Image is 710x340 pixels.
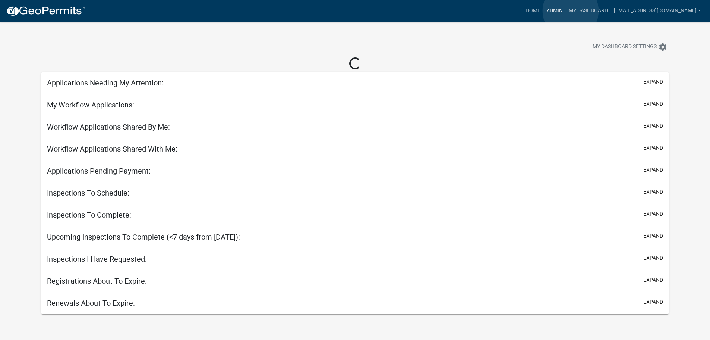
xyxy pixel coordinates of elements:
button: expand [643,298,663,306]
h5: Inspections I Have Requested: [47,255,147,263]
button: expand [643,78,663,86]
button: expand [643,276,663,284]
h5: Registrations About To Expire: [47,277,147,286]
span: My Dashboard Settings [593,43,657,52]
a: [EMAIL_ADDRESS][DOMAIN_NAME] [611,4,704,18]
button: expand [643,232,663,240]
button: expand [643,100,663,108]
button: expand [643,188,663,196]
h5: Workflow Applications Shared By Me: [47,122,170,131]
button: expand [643,254,663,262]
h5: Renewals About To Expire: [47,299,135,308]
h5: Inspections To Complete: [47,210,131,219]
a: My Dashboard [566,4,611,18]
button: expand [643,210,663,218]
h5: Upcoming Inspections To Complete (<7 days from [DATE]): [47,233,240,241]
h5: Workflow Applications Shared With Me: [47,144,177,153]
button: expand [643,166,663,174]
button: My Dashboard Settingssettings [587,40,673,54]
button: expand [643,122,663,130]
h5: Applications Needing My Attention: [47,78,164,87]
i: settings [658,43,667,52]
h5: Inspections To Schedule: [47,188,129,197]
a: Home [523,4,543,18]
button: expand [643,144,663,152]
h5: Applications Pending Payment: [47,166,151,175]
a: Admin [543,4,566,18]
h5: My Workflow Applications: [47,100,134,109]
